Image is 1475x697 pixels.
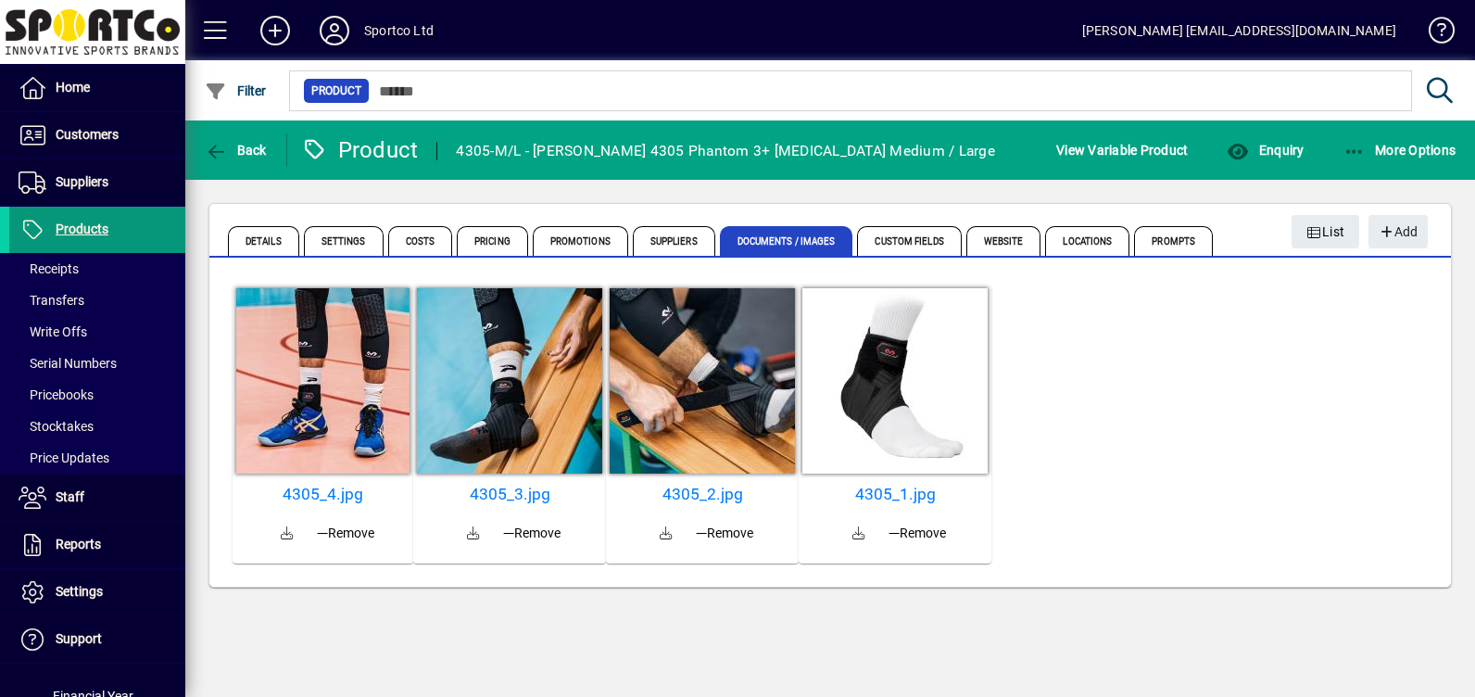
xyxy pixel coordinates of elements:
button: Add [246,14,305,47]
div: Sportco Ltd [364,16,434,45]
a: Knowledge Base [1415,4,1452,64]
span: Prompts [1134,226,1213,256]
span: Product [311,82,361,100]
a: Price Updates [9,442,185,474]
span: Suppliers [56,174,108,189]
a: Home [9,65,185,111]
app-page-header-button: Back [185,133,287,167]
a: Receipts [9,253,185,285]
a: 4305_2.jpg [613,485,791,504]
a: 4305_4.jpg [240,485,406,504]
span: Back [205,143,267,158]
span: Remove [696,524,753,543]
span: Support [56,631,102,646]
button: Enquiry [1222,133,1308,167]
span: Settings [56,584,103,599]
span: List [1306,217,1345,247]
span: Home [56,80,90,95]
a: Staff [9,475,185,521]
a: Pricebooks [9,379,185,411]
span: Custom Fields [857,226,961,256]
button: Profile [305,14,364,47]
span: Website [966,226,1041,256]
a: Download [451,512,496,556]
span: Stocktakes [19,419,94,434]
button: Remove [688,516,761,550]
button: Remove [881,516,953,550]
button: View Variable Product [1052,133,1192,167]
span: Reports [56,537,101,551]
a: Customers [9,112,185,158]
span: Locations [1045,226,1129,256]
a: Download [644,512,688,556]
a: Support [9,616,185,663]
span: Remove [317,524,374,543]
span: Remove [889,524,946,543]
a: Serial Numbers [9,348,185,379]
button: List [1292,215,1360,248]
button: Back [200,133,271,167]
span: Customers [56,127,119,142]
button: More Options [1339,133,1461,167]
a: Download [265,512,309,556]
span: Costs [388,226,453,256]
span: Staff [56,489,84,504]
span: Write Offs [19,324,87,339]
a: 4305_1.jpg [806,485,984,504]
span: Products [56,222,108,236]
span: Settings [304,226,384,256]
button: Filter [200,74,271,108]
a: Suppliers [9,159,185,206]
div: 4305-M/L - [PERSON_NAME] 4305 Phantom 3+ [MEDICAL_DATA] Medium / Large [456,136,995,166]
span: Receipts [19,261,79,276]
span: Serial Numbers [19,356,117,371]
span: Transfers [19,293,84,308]
span: Remove [503,524,561,543]
a: Write Offs [9,316,185,348]
span: More Options [1343,143,1456,158]
span: Details [228,226,299,256]
span: Pricebooks [19,387,94,402]
a: Reports [9,522,185,568]
button: Add [1368,215,1428,248]
span: Price Updates [19,450,109,465]
span: Suppliers [633,226,715,256]
div: Product [301,135,419,165]
span: Promotions [533,226,628,256]
a: Settings [9,569,185,615]
a: Download [837,512,881,556]
span: Documents / Images [720,226,853,256]
button: Remove [496,516,568,550]
button: Remove [309,516,382,550]
span: Add [1378,217,1418,247]
div: [PERSON_NAME] [EMAIL_ADDRESS][DOMAIN_NAME] [1082,16,1396,45]
span: View Variable Product [1056,135,1188,165]
a: Stocktakes [9,411,185,442]
span: Enquiry [1227,143,1304,158]
a: Transfers [9,285,185,316]
a: 4305_3.jpg [421,485,599,504]
span: Filter [205,83,267,98]
span: Pricing [457,226,528,256]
